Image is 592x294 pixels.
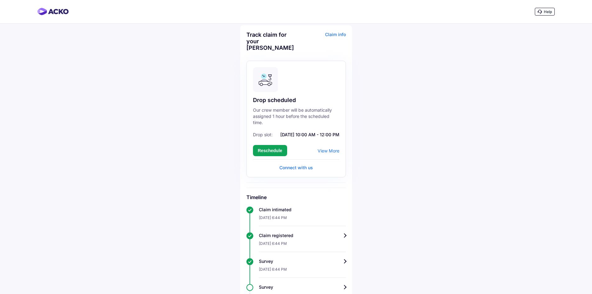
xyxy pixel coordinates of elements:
[246,194,346,200] h6: Timeline
[274,132,339,137] span: [DATE] 10:00 AM - 12:00 PM
[259,213,346,226] div: [DATE] 6:44 PM
[253,132,273,137] span: Drop slot:
[318,148,339,153] div: View More
[259,232,346,239] div: Claim registered
[259,258,346,264] div: Survey
[253,107,339,126] div: Our crew member will be automatically assigned 1 hour before the scheduled time.
[246,31,295,51] div: Track claim for your [PERSON_NAME]
[253,145,287,156] button: Reschedule
[253,165,339,171] div: Connect with us
[259,207,346,213] div: Claim intimated
[259,264,346,278] div: [DATE] 6:44 PM
[37,8,69,15] img: horizontal-gradient.png
[259,284,346,290] div: Survey
[298,31,346,56] div: Claim info
[259,239,346,252] div: [DATE] 6:44 PM
[253,96,339,104] div: Drop scheduled
[544,9,552,14] span: Help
